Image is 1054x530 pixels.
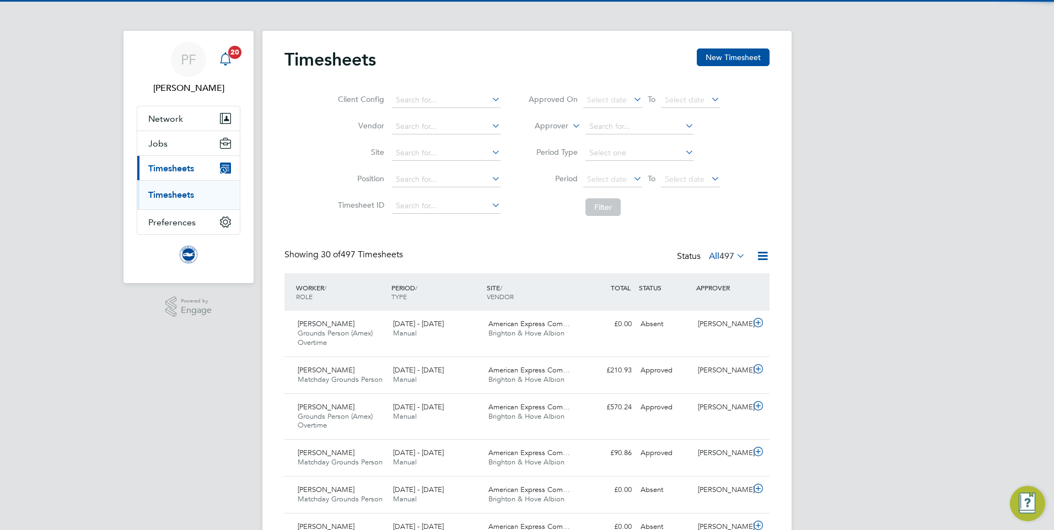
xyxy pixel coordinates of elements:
[487,292,514,301] span: VENDOR
[484,278,579,306] div: SITE
[321,249,341,260] span: 30 of
[137,156,240,180] button: Timesheets
[298,375,383,384] span: Matchday Grounds Person
[488,494,564,504] span: Brighton & Hove Albion
[393,319,444,328] span: [DATE] - [DATE]
[528,94,578,104] label: Approved On
[181,306,212,315] span: Engage
[181,52,196,67] span: PF
[393,457,417,467] span: Manual
[644,92,659,106] span: To
[335,147,384,157] label: Site
[293,278,389,306] div: WORKER
[393,485,444,494] span: [DATE] - [DATE]
[393,402,444,412] span: [DATE] - [DATE]
[693,481,751,499] div: [PERSON_NAME]
[719,251,734,262] span: 497
[392,172,501,187] input: Search for...
[579,481,636,499] div: £0.00
[415,283,417,292] span: /
[585,198,621,216] button: Filter
[693,278,751,298] div: APPROVER
[644,171,659,186] span: To
[296,292,313,301] span: ROLE
[579,315,636,333] div: £0.00
[636,278,693,298] div: STATUS
[391,292,407,301] span: TYPE
[335,121,384,131] label: Vendor
[636,444,693,462] div: Approved
[298,328,373,347] span: Grounds Person (Amex) Overtime
[392,145,501,161] input: Search for...
[519,121,568,132] label: Approver
[389,278,484,306] div: PERIOD
[500,283,502,292] span: /
[579,361,636,380] div: £210.93
[488,412,564,421] span: Brighton & Hove Albion
[488,328,564,338] span: Brighton & Hove Albion
[393,328,417,338] span: Manual
[321,249,403,260] span: 497 Timesheets
[180,246,197,263] img: brightonandhovealbion-logo-retina.png
[488,485,570,494] span: American Express Com…
[148,190,194,200] a: Timesheets
[335,174,384,183] label: Position
[298,485,354,494] span: [PERSON_NAME]
[148,217,196,228] span: Preferences
[709,251,745,262] label: All
[393,448,444,457] span: [DATE] - [DATE]
[298,412,373,430] span: Grounds Person (Amex) Overtime
[393,375,417,384] span: Manual
[298,402,354,412] span: [PERSON_NAME]
[611,283,631,292] span: TOTAL
[137,210,240,234] button: Preferences
[392,93,501,108] input: Search for...
[488,365,570,375] span: American Express Com…
[488,319,570,328] span: American Express Com…
[148,163,194,174] span: Timesheets
[636,315,693,333] div: Absent
[393,494,417,504] span: Manual
[228,46,241,59] span: 20
[693,398,751,417] div: [PERSON_NAME]
[214,42,236,77] a: 20
[693,361,751,380] div: [PERSON_NAME]
[393,412,417,421] span: Manual
[488,448,570,457] span: American Express Com…
[298,494,383,504] span: Matchday Grounds Person
[298,457,383,467] span: Matchday Grounds Person
[137,131,240,155] button: Jobs
[284,249,405,261] div: Showing
[636,361,693,380] div: Approved
[697,48,770,66] button: New Timesheet
[587,95,627,105] span: Select date
[587,174,627,184] span: Select date
[677,249,748,264] div: Status
[528,147,578,157] label: Period Type
[392,198,501,214] input: Search for...
[585,119,694,134] input: Search for...
[488,457,564,467] span: Brighton & Hove Albion
[123,31,254,283] nav: Main navigation
[665,174,705,184] span: Select date
[284,48,376,71] h2: Timesheets
[148,113,183,124] span: Network
[335,94,384,104] label: Client Config
[693,444,751,462] div: [PERSON_NAME]
[137,180,240,209] div: Timesheets
[488,375,564,384] span: Brighton & Hove Albion
[298,365,354,375] span: [PERSON_NAME]
[693,315,751,333] div: [PERSON_NAME]
[137,106,240,131] button: Network
[579,398,636,417] div: £570.24
[636,398,693,417] div: Approved
[392,119,501,134] input: Search for...
[1010,486,1045,521] button: Engage Resource Center
[137,82,240,95] span: Phil Fifield
[636,481,693,499] div: Absent
[393,365,444,375] span: [DATE] - [DATE]
[137,42,240,95] a: PF[PERSON_NAME]
[165,296,212,317] a: Powered byEngage
[298,319,354,328] span: [PERSON_NAME]
[528,174,578,183] label: Period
